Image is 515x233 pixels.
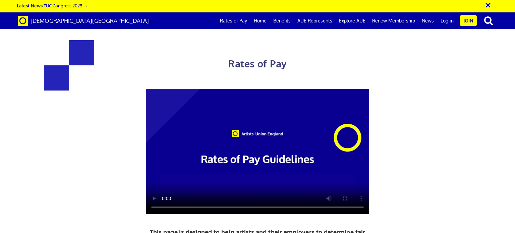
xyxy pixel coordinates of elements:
a: News [418,12,437,29]
a: Join [460,15,477,26]
strong: Latest News: [17,3,44,8]
button: search [478,13,499,27]
a: Log in [437,12,457,29]
a: Rates of Pay [217,12,250,29]
a: Home [250,12,270,29]
span: [DEMOGRAPHIC_DATA][GEOGRAPHIC_DATA] [31,17,149,24]
a: Brand [DEMOGRAPHIC_DATA][GEOGRAPHIC_DATA] [13,12,154,29]
a: AUE Represents [294,12,336,29]
a: Latest News:TUC Congress 2025 → [17,3,88,8]
span: Rates of Pay [228,58,287,70]
a: Renew Membership [369,12,418,29]
a: Benefits [270,12,294,29]
a: Explore AUE [336,12,369,29]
